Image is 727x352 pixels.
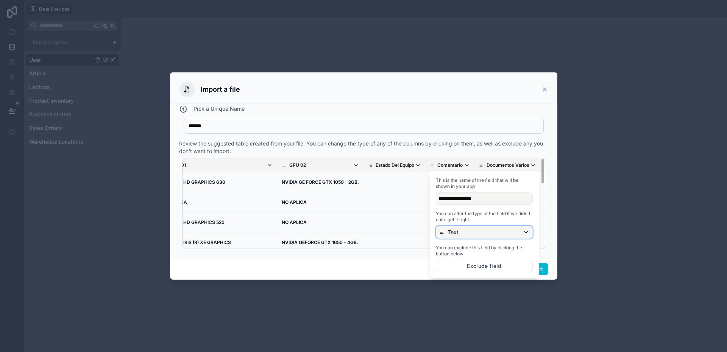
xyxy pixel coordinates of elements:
p: Comentario [437,162,463,168]
p: Estado Del Equipo [376,162,414,168]
h3: Import a file [201,84,240,95]
p: GPU 02 [289,162,306,168]
td: INTEL (R) HD GRAPHICS 630 [158,172,277,192]
td: NVIDIA GE FORCE GTX 1050 - 2GB. [277,172,363,192]
td: NO APLICA [277,192,363,213]
td: INTEL (R) IRIS (R) XE GRAPHICS [158,233,277,253]
td: NO APLICA [277,213,363,233]
td: NO APLICA [158,192,277,213]
div: Review the suggested table created from your file. You can change the type of any of the columns ... [179,140,548,155]
button: Text [436,226,533,239]
div: scrollable content [183,158,545,249]
span: You can alter the type of the field if we didn't quite get it right [436,211,533,223]
td: INTEL (R) HD GRAPHICS 520 [158,213,277,233]
p: Text [448,228,459,236]
span: You can exclude this field by clicking the button below [436,245,533,257]
p: Documentos Varios [487,162,529,168]
td: NVIDIA GEFORCE GTX 1650 - 4GB. [277,233,363,253]
button: Exclude field [436,260,533,272]
span: This is the name of the field that will be shown in your app [436,177,533,189]
h4: Pick a Unique Name [193,105,245,113]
